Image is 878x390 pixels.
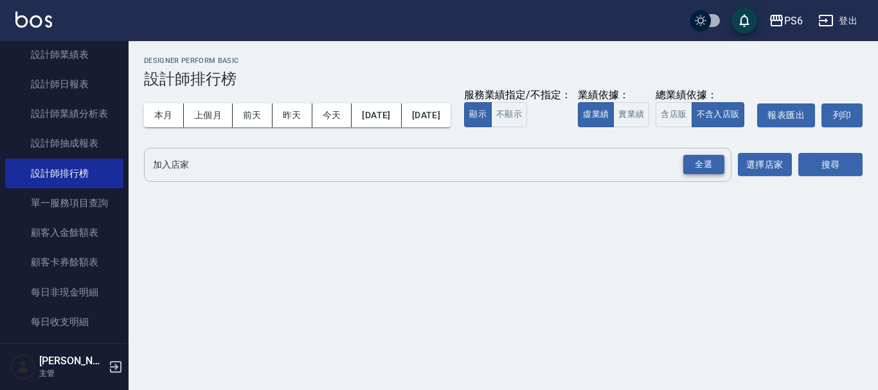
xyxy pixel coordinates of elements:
button: 搜尋 [798,153,863,177]
a: 設計師日報表 [5,69,123,99]
p: 主管 [39,368,105,379]
img: Logo [15,12,52,28]
div: 全選 [683,155,724,175]
button: 今天 [312,103,352,127]
button: 昨天 [273,103,312,127]
div: 服務業績指定/不指定： [464,89,571,102]
a: 每日收支明細 [5,307,123,337]
a: 每日非現金明細 [5,278,123,307]
a: 顧客卡券餘額表 [5,247,123,277]
a: 收支分類明細表 [5,337,123,366]
button: 選擇店家 [738,153,792,177]
button: 上個月 [184,103,233,127]
button: 不含入店販 [692,102,745,127]
button: 報表匯出 [757,103,815,127]
button: [DATE] [402,103,451,127]
button: 實業績 [613,102,649,127]
button: 虛業績 [578,102,614,127]
button: 登出 [813,9,863,33]
button: 列印 [821,103,863,127]
button: 不顯示 [491,102,527,127]
button: save [731,8,757,33]
a: 設計師抽成報表 [5,129,123,158]
a: 設計師業績表 [5,40,123,69]
a: 單一服務項目查詢 [5,188,123,218]
a: 顧客入金餘額表 [5,218,123,247]
button: 顯示 [464,102,492,127]
button: 前天 [233,103,273,127]
button: PS6 [764,8,808,34]
h2: Designer Perform Basic [144,57,863,65]
div: 總業績依據： [656,89,751,102]
a: 設計師排行榜 [5,159,123,188]
h3: 設計師排行榜 [144,70,863,88]
button: 含店販 [656,102,692,127]
a: 設計師業績分析表 [5,99,123,129]
h5: [PERSON_NAME] [39,355,105,368]
button: [DATE] [352,103,401,127]
div: PS6 [784,13,803,29]
button: 本月 [144,103,184,127]
img: Person [10,354,36,380]
button: Open [681,152,727,177]
div: 業績依據： [578,89,649,102]
input: 店家名稱 [150,154,706,176]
